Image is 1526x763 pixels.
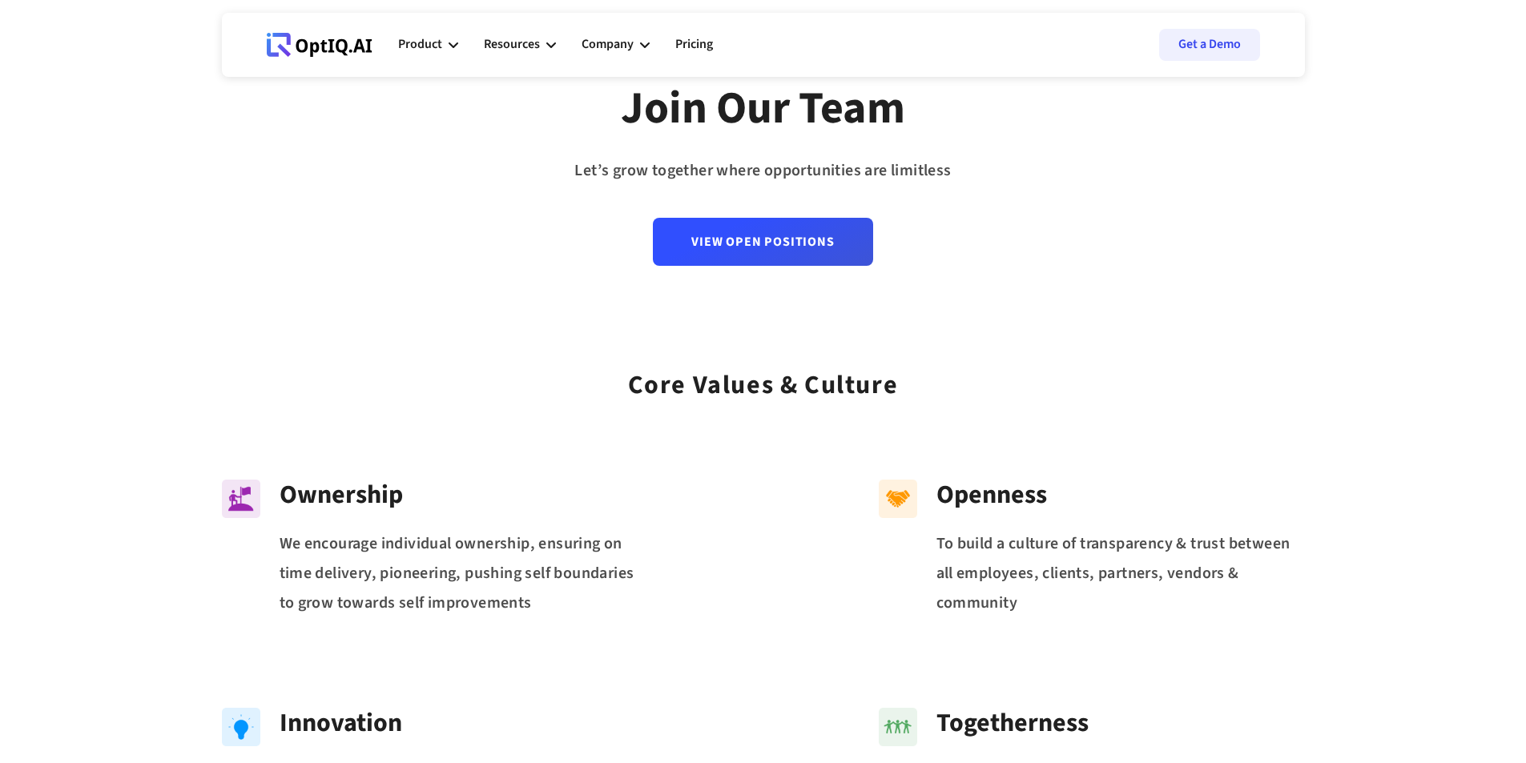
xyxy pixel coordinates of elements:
[398,34,442,55] div: Product
[675,21,713,69] a: Pricing
[398,21,458,69] div: Product
[484,21,556,69] div: Resources
[653,218,872,266] a: View Open Positions
[280,529,648,617] div: We encourage individual ownership, ensuring on time delivery, pioneering, pushing self boundaries...
[936,529,1305,617] div: To build a culture of transparency & trust between all employees, clients, partners, vendors & co...
[582,21,650,69] div: Company
[1159,29,1260,61] a: Get a Demo
[936,708,1305,738] div: Togetherness
[936,480,1305,510] div: Openness
[484,34,540,55] div: Resources
[280,708,648,738] div: Innovation
[267,21,372,69] a: Webflow Homepage
[574,156,951,186] div: Let’s grow together where opportunities are limitless
[280,480,648,510] div: Ownership
[582,34,634,55] div: Company
[621,81,905,137] div: Join Our Team
[628,349,899,406] div: Core values & Culture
